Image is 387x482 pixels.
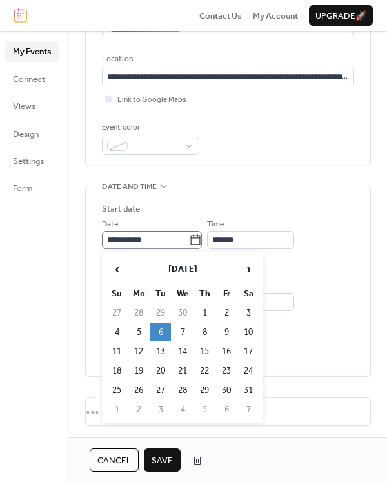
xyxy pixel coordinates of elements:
[199,9,242,22] a: Contact Us
[238,401,259,419] td: 7
[150,343,171,361] td: 13
[97,454,131,467] span: Cancel
[150,285,171,303] th: Tu
[107,256,126,282] span: ‹
[102,53,352,66] div: Location
[13,73,45,86] span: Connect
[253,10,298,23] span: My Account
[102,121,197,134] div: Event color
[5,123,59,144] a: Design
[216,304,237,322] td: 2
[238,381,259,399] td: 31
[150,362,171,380] td: 20
[216,401,237,419] td: 6
[194,343,215,361] td: 15
[216,381,237,399] td: 30
[102,218,118,231] span: Date
[106,381,127,399] td: 25
[172,304,193,322] td: 30
[199,10,242,23] span: Contact Us
[106,323,127,341] td: 4
[128,343,149,361] td: 12
[207,218,224,231] span: Time
[238,323,259,341] td: 10
[216,343,237,361] td: 16
[5,177,59,198] a: Form
[128,401,149,419] td: 2
[5,95,59,116] a: Views
[238,304,259,322] td: 3
[216,285,237,303] th: Fr
[13,182,33,195] span: Form
[172,381,193,399] td: 28
[102,181,157,194] span: Date and time
[14,8,27,23] img: logo
[5,41,59,61] a: My Events
[216,362,237,380] td: 23
[194,362,215,380] td: 22
[315,10,366,23] span: Upgrade 🚀
[13,155,44,168] span: Settings
[238,362,259,380] td: 24
[150,401,171,419] td: 3
[239,256,258,282] span: ›
[309,5,373,26] button: Upgrade🚀
[216,323,237,341] td: 9
[172,323,193,341] td: 7
[128,285,149,303] th: Mo
[144,448,181,472] button: Save
[172,401,193,419] td: 4
[152,454,173,467] span: Save
[128,381,149,399] td: 26
[86,398,370,425] div: •••
[106,304,127,322] td: 27
[150,381,171,399] td: 27
[194,323,215,341] td: 8
[106,343,127,361] td: 11
[150,323,171,341] td: 6
[102,203,140,216] div: Start date
[128,256,237,283] th: [DATE]
[13,128,39,141] span: Design
[128,323,149,341] td: 5
[194,285,215,303] th: Th
[106,285,127,303] th: Su
[13,45,51,58] span: My Events
[253,9,298,22] a: My Account
[106,362,127,380] td: 18
[128,362,149,380] td: 19
[238,285,259,303] th: Sa
[172,362,193,380] td: 21
[106,401,127,419] td: 1
[150,304,171,322] td: 29
[194,401,215,419] td: 5
[117,94,186,106] span: Link to Google Maps
[194,381,215,399] td: 29
[90,448,139,472] button: Cancel
[238,343,259,361] td: 17
[172,285,193,303] th: We
[13,100,35,113] span: Views
[128,304,149,322] td: 28
[5,68,59,89] a: Connect
[5,150,59,171] a: Settings
[194,304,215,322] td: 1
[172,343,193,361] td: 14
